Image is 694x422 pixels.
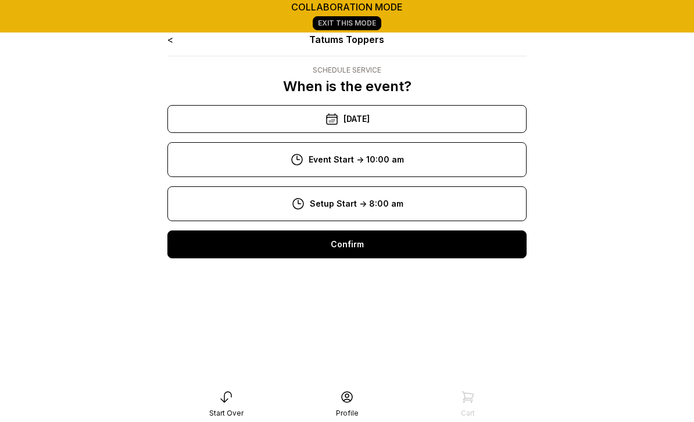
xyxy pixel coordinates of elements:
div: Profile [336,409,359,418]
div: Cart [461,409,475,418]
div: Tatums Toppers [239,33,455,46]
a: < [167,34,173,45]
div: Confirm [167,230,527,258]
p: When is the event? [283,77,412,96]
div: Start Over [209,409,244,418]
a: Exit This Mode [313,16,381,30]
div: Schedule Service [283,66,412,75]
div: [DATE] [167,105,527,133]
